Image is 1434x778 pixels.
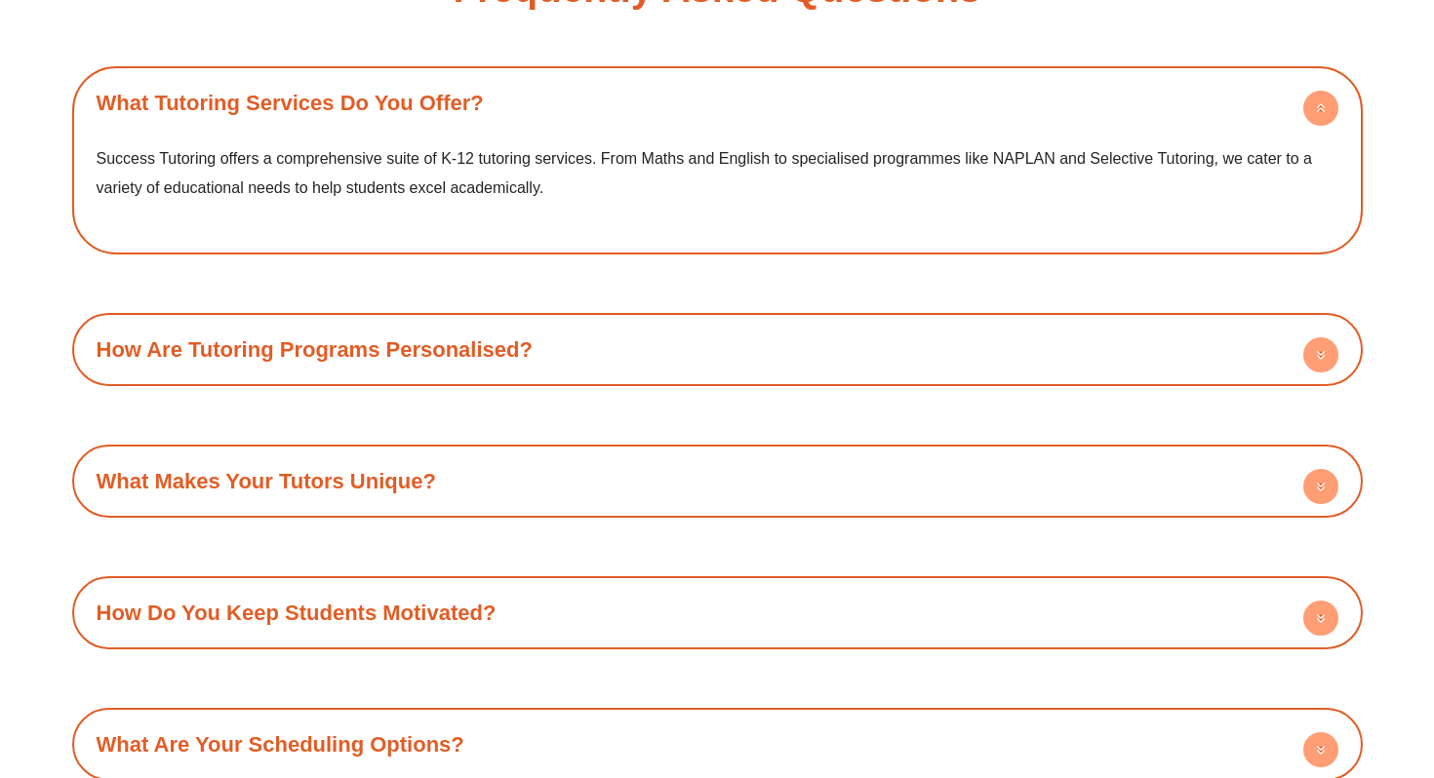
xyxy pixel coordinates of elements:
div: What Tutoring Services Do You Offer? [82,130,1353,244]
h4: What Makes Your Tutors Unique? [82,454,1353,508]
h4: What Are Your Scheduling Options? [82,718,1353,771]
a: What Are Your Scheduling Options? [97,732,464,757]
a: What Tutoring Services Do You Offer? [97,91,484,115]
iframe: Chat Widget [1099,558,1434,778]
h4: What Tutoring Services Do You Offer? [82,76,1353,130]
a: How Are Tutoring Programs Personalised? [97,337,533,362]
a: How Do You Keep Students Motivated? [97,601,497,625]
h4: How Do You Keep Students Motivated? [82,586,1353,640]
h4: How Are Tutoring Programs Personalised? [82,323,1353,376]
a: What Makes Your Tutors Unique? [97,469,436,493]
span: Success Tutoring offers a comprehensive suite of K-12 tutoring services. From Maths and English t... [97,150,1313,196]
